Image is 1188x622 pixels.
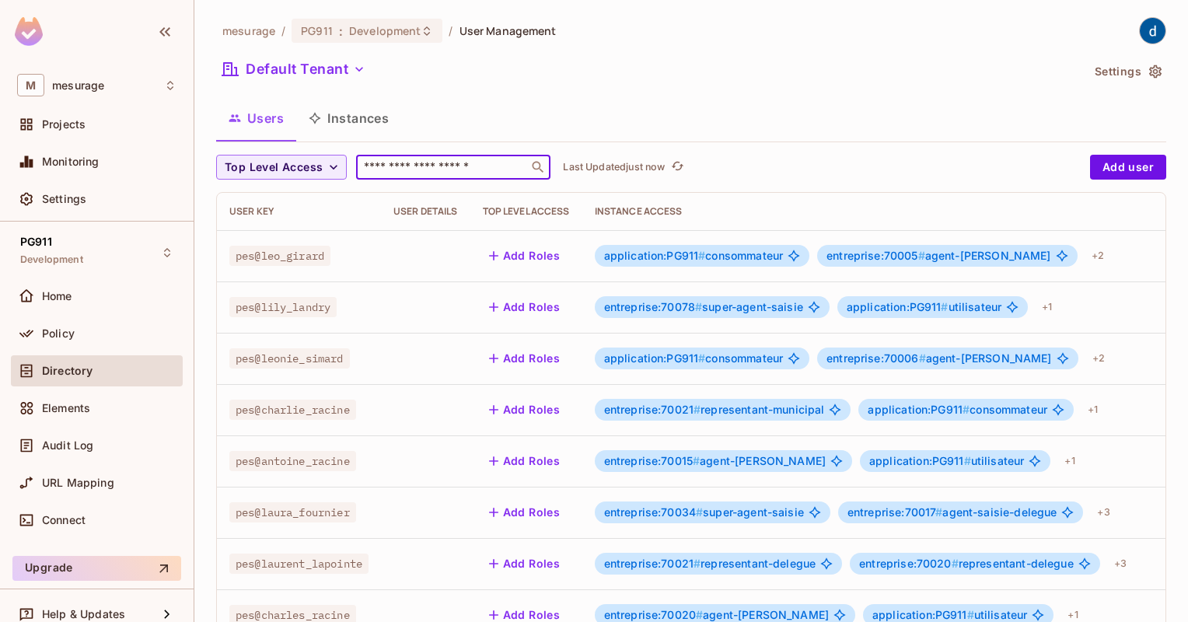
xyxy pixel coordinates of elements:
span: # [963,403,970,416]
span: # [919,351,926,365]
span: User Management [459,23,557,38]
button: Top Level Access [216,155,347,180]
div: + 2 [1086,346,1111,371]
button: Add Roles [483,346,567,371]
span: application:PG911 [604,249,706,262]
li: / [449,23,452,38]
span: entreprise:70078 [604,300,703,313]
span: Workspace: mesurage [52,79,104,92]
button: Add Roles [483,243,567,268]
span: # [967,608,974,621]
span: representant-delegue [604,557,816,570]
button: Add user [1090,155,1166,180]
span: pes@lily_landry [229,297,337,317]
span: consommateur [604,352,784,365]
span: application:PG911 [872,608,974,621]
span: utilisateur [847,301,1001,313]
span: entreprise:70005 [826,249,925,262]
span: application:PG911 [869,454,971,467]
span: # [918,249,925,262]
span: entreprise:70015 [604,454,701,467]
img: SReyMgAAAABJRU5ErkJggg== [15,17,43,46]
span: Projects [42,118,86,131]
span: # [952,557,959,570]
span: URL Mapping [42,477,114,489]
span: Development [349,23,421,38]
span: agent-saisie-delegue [847,506,1057,519]
span: Elements [42,402,90,414]
span: # [698,351,705,365]
span: Help & Updates [42,608,125,620]
span: M [17,74,44,96]
span: super-agent-saisie [604,301,803,313]
span: the active workspace [222,23,275,38]
span: # [698,249,705,262]
img: dev 911gcl [1140,18,1165,44]
span: pes@laurent_lapointe [229,554,369,574]
span: # [694,557,701,570]
span: entreprise:70020 [859,557,959,570]
span: representant-municipal [604,404,825,416]
button: Add Roles [483,449,567,473]
span: utilisateur [869,455,1024,467]
span: pes@leonie_simard [229,348,350,369]
button: Add Roles [483,295,567,320]
span: Top Level Access [225,158,323,177]
p: Last Updated just now [563,161,665,173]
div: User Details [393,205,458,218]
div: + 2 [1085,243,1110,268]
span: entreprise:70017 [847,505,943,519]
span: PG911 [301,23,333,38]
span: : [338,25,344,37]
span: entreprise:70021 [604,403,701,416]
div: + 1 [1081,397,1104,422]
span: # [693,454,700,467]
span: Home [42,290,72,302]
span: entreprise:70021 [604,557,701,570]
span: Audit Log [42,439,93,452]
span: pes@leo_girard [229,246,330,266]
span: entreprise:70006 [826,351,926,365]
span: # [696,505,703,519]
span: refresh [671,159,684,175]
span: # [694,403,701,416]
span: Settings [42,193,86,205]
span: consommateur [604,250,784,262]
button: Instances [296,99,401,138]
span: utilisateur [872,609,1027,621]
span: agent-[PERSON_NAME] [604,609,829,621]
span: pes@antoine_racine [229,451,356,471]
span: # [964,454,971,467]
div: + 1 [1036,295,1058,320]
button: refresh [668,158,687,176]
span: consommateur [868,404,1047,416]
div: Instance Access [595,205,1133,218]
button: Add Roles [483,397,567,422]
span: Policy [42,327,75,340]
span: PG911 [20,236,52,248]
button: Upgrade [12,556,181,581]
span: pes@laura_fournier [229,502,356,522]
span: super-agent-saisie [604,506,804,519]
div: Top Level Access [483,205,570,218]
span: application:PG911 [604,351,706,365]
button: Add Roles [483,551,567,576]
span: agent-[PERSON_NAME] [826,250,1050,262]
span: agent-[PERSON_NAME] [826,352,1051,365]
span: entreprise:70020 [604,608,704,621]
span: entreprise:70034 [604,505,704,519]
span: representant-delegue [859,557,1074,570]
button: Add Roles [483,500,567,525]
button: Settings [1088,59,1166,84]
span: # [696,608,703,621]
span: application:PG911 [847,300,949,313]
span: # [695,300,702,313]
div: User Key [229,205,369,218]
span: Connect [42,514,86,526]
span: application:PG911 [868,403,970,416]
div: + 3 [1091,500,1116,525]
div: + 1 [1058,449,1081,473]
li: / [281,23,285,38]
span: # [935,505,942,519]
span: pes@charlie_racine [229,400,356,420]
